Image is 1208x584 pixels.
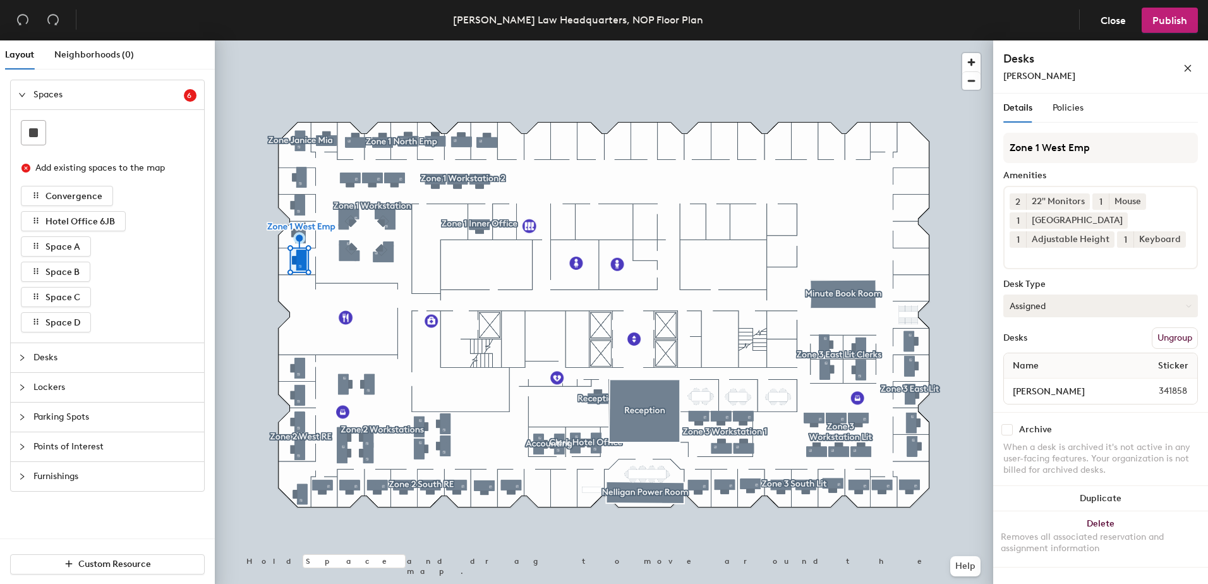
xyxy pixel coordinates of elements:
[21,287,91,307] button: Space C
[950,556,981,576] button: Help
[453,12,703,28] div: [PERSON_NAME] Law Headquarters, NOP Floor Plan
[1015,195,1020,209] span: 2
[1003,442,1198,476] div: When a desk is archived it's not active in any user-facing features. Your organization is not bil...
[1017,214,1020,228] span: 1
[5,49,34,60] span: Layout
[21,236,91,257] button: Space A
[1006,355,1045,377] span: Name
[1142,8,1198,33] button: Publish
[1090,8,1137,33] button: Close
[1152,355,1195,377] span: Sticker
[45,317,80,328] span: Space D
[45,241,80,252] span: Space A
[1133,231,1186,248] div: Keyboard
[1003,51,1142,67] h4: Desks
[1092,193,1109,210] button: 1
[45,191,102,202] span: Convergence
[1010,193,1026,210] button: 2
[18,473,26,480] span: collapsed
[18,413,26,421] span: collapsed
[1003,295,1198,317] button: Assigned
[1003,279,1198,289] div: Desk Type
[21,211,126,231] button: Hotel Office 6JB
[1026,193,1090,210] div: 22" Monitors
[1006,382,1128,400] input: Unnamed desk
[35,161,186,175] div: Add existing spaces to the map
[33,80,184,109] span: Spaces
[1109,193,1146,210] div: Mouse
[1053,102,1084,113] span: Policies
[33,462,196,491] span: Furnishings
[33,403,196,432] span: Parking Spots
[18,384,26,391] span: collapsed
[18,91,26,99] span: expanded
[1003,171,1198,181] div: Amenities
[1003,71,1075,82] span: [PERSON_NAME]
[45,292,80,303] span: Space C
[1183,64,1192,73] span: close
[1152,327,1198,349] button: Ungroup
[18,443,26,451] span: collapsed
[78,559,151,569] span: Custom Resource
[45,267,80,277] span: Space B
[16,13,29,26] span: undo
[10,554,205,575] button: Custom Resource
[33,432,196,461] span: Points of Interest
[33,373,196,402] span: Lockers
[54,49,134,60] span: Neighborhoods (0)
[1117,231,1133,248] button: 1
[10,8,35,33] button: Undo (⌘ + Z)
[1010,231,1026,248] button: 1
[1026,231,1114,248] div: Adjustable Height
[33,343,196,372] span: Desks
[18,354,26,362] span: collapsed
[40,8,66,33] button: Redo (⌘ + ⇧ + Z)
[1003,102,1032,113] span: Details
[21,186,113,206] button: Convergence
[993,511,1208,567] button: DeleteRemoves all associated reservation and assignment information
[1001,532,1200,554] div: Removes all associated reservation and assignment information
[187,91,194,100] span: 6
[1124,233,1127,246] span: 1
[21,164,30,173] span: close-circle
[1003,333,1027,343] div: Desks
[184,89,196,102] sup: 6
[1099,195,1102,209] span: 1
[1019,425,1052,435] div: Archive
[993,486,1208,511] button: Duplicate
[1101,15,1126,27] span: Close
[1152,15,1187,27] span: Publish
[1026,212,1128,229] div: [GEOGRAPHIC_DATA]
[45,216,115,227] span: Hotel Office 6JB
[1128,384,1195,398] span: 341858
[21,312,91,332] button: Space D
[1017,233,1020,246] span: 1
[1010,212,1026,229] button: 1
[21,262,90,282] button: Space B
